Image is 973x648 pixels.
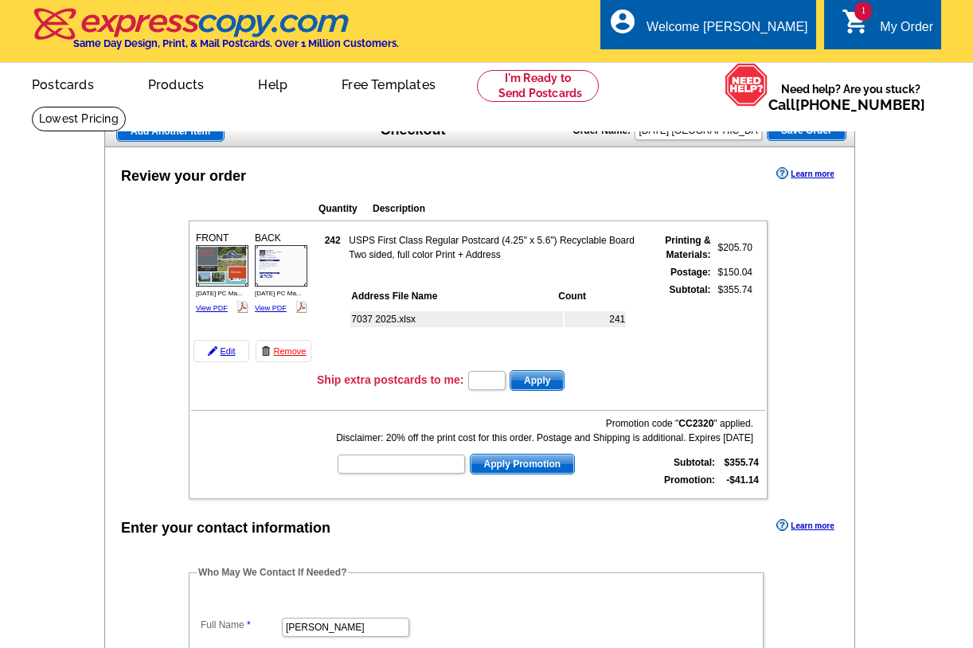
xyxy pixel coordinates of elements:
a: Add Another Item [116,121,225,142]
a: Edit [193,340,249,362]
strong: Postage: [670,267,711,278]
a: Postcards [6,64,119,102]
div: FRONT [193,228,251,317]
h3: Ship extra postcards to me: [317,373,463,387]
a: Learn more [776,167,834,180]
label: Full Name [201,618,280,632]
a: View PDF [196,304,228,312]
b: CC2320 [678,418,713,429]
div: Promotion code " " applied. Disclaimer: 20% off the print cost for this order. Postage and Shippi... [336,416,753,445]
img: trashcan-icon.gif [261,346,271,356]
a: [PHONE_NUMBER] [795,96,925,113]
span: Apply [510,371,564,390]
td: 241 [565,311,626,327]
td: 7037 2025.xlsx [350,311,563,327]
div: BACK [252,228,310,317]
div: Review your order [121,166,246,187]
span: Need help? Are you stuck? [768,81,933,113]
th: Description [372,201,663,217]
a: Help [233,64,313,102]
div: Enter your contact information [121,517,330,539]
a: View PDF [255,304,287,312]
th: Address File Name [350,288,556,304]
span: [DATE] PC Ma... [196,290,243,297]
legend: Who May We Contact If Needed? [197,565,348,580]
a: Free Templates [316,64,461,102]
img: small-thumb.jpg [196,245,248,286]
button: Apply [510,370,565,391]
td: $355.74 [713,282,753,365]
a: Products [123,64,230,102]
button: Apply Promotion [470,454,576,474]
img: pencil-icon.gif [208,346,217,356]
div: Welcome [PERSON_NAME] [647,20,807,42]
td: $205.70 [713,232,753,263]
td: $150.04 [713,264,753,280]
strong: Printing & Materials: [665,235,710,260]
th: Count [557,288,626,304]
img: help [725,63,768,106]
span: Add Another Item [117,122,224,141]
img: pdf_logo.png [295,301,307,313]
a: 1 shopping_cart My Order [842,18,933,37]
strong: Promotion: [664,474,715,486]
a: Remove [256,340,311,362]
i: shopping_cart [842,7,870,36]
span: [DATE] PC Ma... [255,290,302,297]
td: USPS First Class Regular Postcard (4.25" x 5.6") Recyclable Board Two sided, full color Print + A... [348,232,648,263]
span: Call [768,96,925,113]
span: Apply Promotion [471,455,575,474]
h4: Same Day Design, Print, & Mail Postcards. Over 1 Million Customers. [73,37,399,49]
th: Quantity [318,201,370,217]
img: small-thumb.jpg [255,245,307,286]
strong: Subtotal: [674,457,715,468]
a: Same Day Design, Print, & Mail Postcards. Over 1 Million Customers. [32,19,399,49]
strong: Subtotal: [670,284,711,295]
span: 1 [854,2,872,21]
a: Learn more [776,519,834,532]
div: My Order [880,20,933,42]
img: pdf_logo.png [236,301,248,313]
i: account_circle [608,7,637,36]
strong: $355.74 [725,457,759,468]
strong: -$41.14 [726,474,759,486]
strong: 242 [325,235,341,246]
